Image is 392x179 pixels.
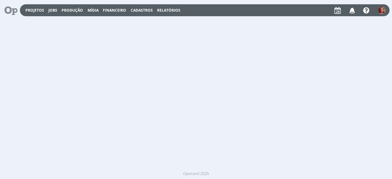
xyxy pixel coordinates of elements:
[101,8,128,13] button: Financeiro
[60,8,85,13] button: Produção
[378,5,386,16] button: G
[129,8,155,13] button: Cadastros
[103,8,126,13] a: Financeiro
[62,8,83,13] a: Produção
[131,8,153,13] span: Cadastros
[157,8,180,13] a: Relatórios
[88,8,99,13] a: Mídia
[25,8,44,13] a: Projetos
[155,8,182,13] button: Relatórios
[48,8,57,13] a: Jobs
[378,6,386,14] img: G
[86,8,100,13] button: Mídia
[47,8,59,13] button: Jobs
[24,8,46,13] button: Projetos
